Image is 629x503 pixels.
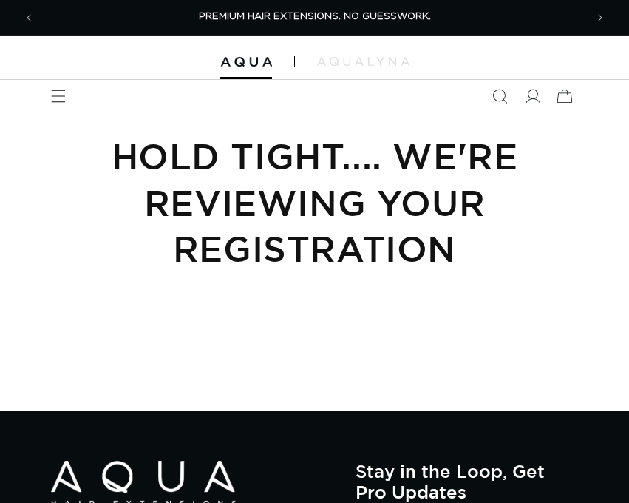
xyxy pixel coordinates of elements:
[199,12,431,21] span: PREMIUM HAIR EXTENSIONS. NO GUESSWORK.
[356,461,578,502] h2: Stay in the Loop, Get Pro Updates
[67,133,562,271] h1: Hold Tight.... we're reviewing your Registration
[220,57,272,67] img: Aqua Hair Extensions
[584,1,616,34] button: Next announcement
[317,57,409,66] img: aqualyna.com
[483,80,516,112] summary: Search
[42,80,75,112] summary: Menu
[13,1,45,34] button: Previous announcement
